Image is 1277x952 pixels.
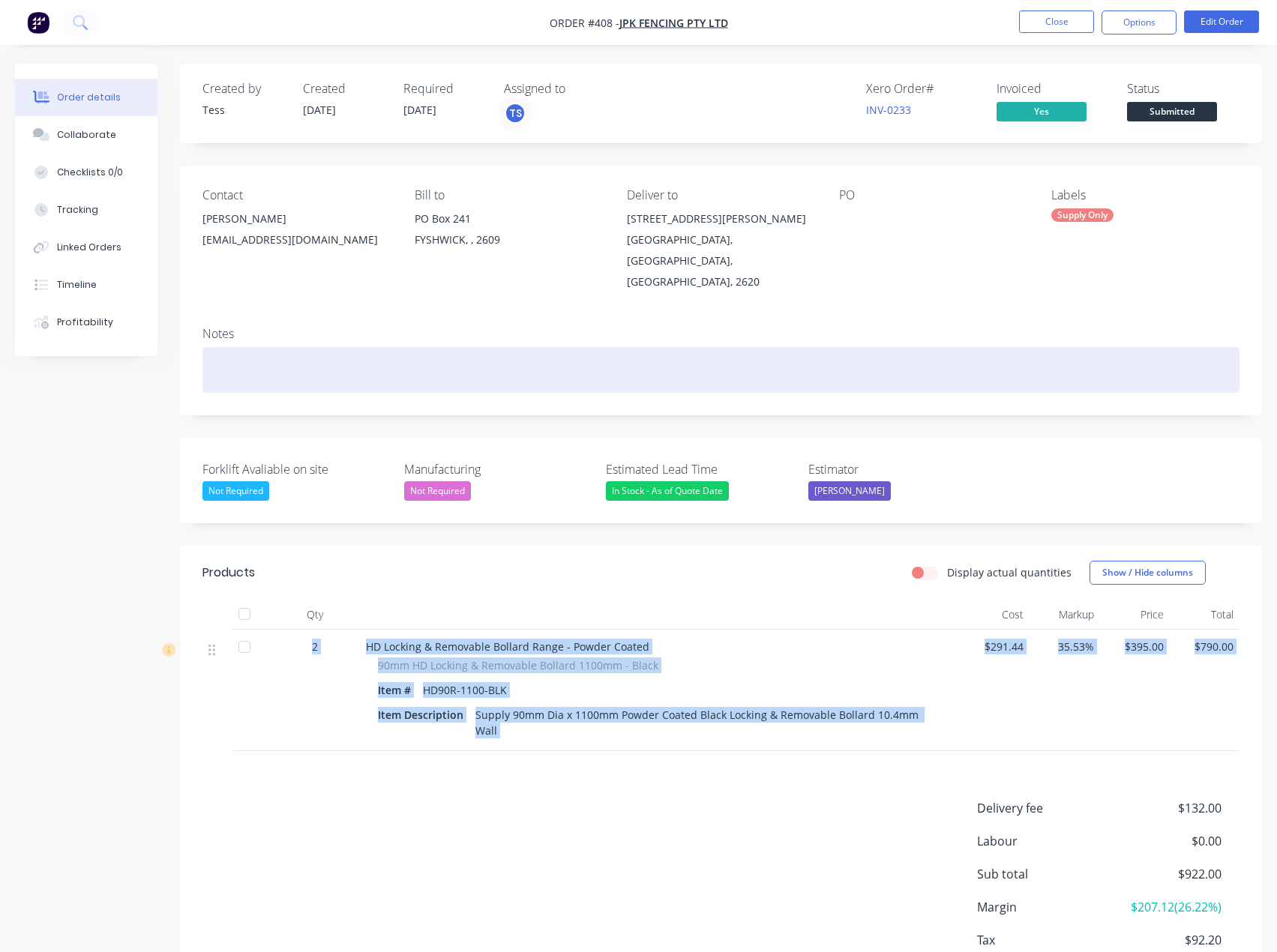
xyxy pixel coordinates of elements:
[403,103,436,117] span: [DATE]
[606,460,793,478] label: Estimated Lead Time
[403,82,486,96] div: Required
[15,191,157,229] button: Tracking
[303,103,336,117] span: [DATE]
[417,679,513,701] div: HD90R-1100-BLK
[57,203,98,217] div: Tracking
[627,208,815,229] div: [STREET_ADDRESS][PERSON_NAME]
[997,82,1109,96] div: Invoiced
[977,931,1111,949] span: Tax
[469,704,942,741] div: Supply 90mm Dia x 1100mm Powder Coated Black Locking & Removable Bollard 10.4mm Wall
[627,229,815,292] div: [GEOGRAPHIC_DATA], [GEOGRAPHIC_DATA], [GEOGRAPHIC_DATA], 2620
[57,166,123,179] div: Checklists 0/0
[202,188,391,202] div: Contact
[15,266,157,304] button: Timeline
[378,704,469,726] div: Item Description
[977,898,1111,916] span: Margin
[997,102,1087,121] span: Yes
[1030,600,1099,630] div: Markup
[202,208,391,256] div: [PERSON_NAME][EMAIL_ADDRESS][DOMAIN_NAME]
[1100,600,1170,630] div: Price
[1051,188,1240,202] div: Labels
[57,278,97,292] div: Timeline
[1184,10,1259,33] button: Edit Order
[947,564,1072,580] label: Display actual quantities
[415,208,603,256] div: PO Box 241FYSHWICK, , 2609
[202,82,285,96] div: Created by
[378,657,658,673] span: 90mm HD Locking & Removable Bollard 1100mm - Black
[202,564,255,582] div: Products
[1090,561,1206,585] button: Show / Hide columns
[415,229,603,250] div: FYSHWICK, , 2609
[1127,102,1217,121] span: Submitted
[1111,898,1222,916] span: $207.12 ( 26.22 %)
[202,208,391,229] div: [PERSON_NAME]
[1111,799,1222,817] span: $132.00
[1111,865,1222,883] span: $922.00
[977,865,1111,883] span: Sub total
[15,154,157,191] button: Checklists 0/0
[15,116,157,154] button: Collaborate
[15,304,157,341] button: Profitability
[839,188,1027,202] div: PO
[57,316,113,329] div: Profitability
[57,91,121,104] div: Order details
[504,102,526,124] button: TS
[404,460,592,478] label: Manufacturing
[504,82,654,96] div: Assigned to
[202,481,269,501] div: Not Required
[960,600,1030,630] div: Cost
[1051,208,1114,222] div: Supply Only
[606,481,729,501] div: In Stock - As of Quote Date
[1102,10,1177,34] button: Options
[202,327,1240,341] div: Notes
[808,481,891,501] div: [PERSON_NAME]
[1106,639,1164,654] span: $395.00
[977,799,1111,817] span: Delivery fee
[270,600,360,630] div: Qty
[15,79,157,116] button: Order details
[1176,639,1234,654] span: $790.00
[1170,600,1240,630] div: Total
[27,11,49,34] img: Factory
[378,679,417,701] div: Item #
[312,639,318,654] span: 2
[404,481,471,501] div: Not Required
[202,102,285,118] div: Tess
[550,16,619,30] span: Order #408 -
[977,832,1111,850] span: Labour
[415,188,603,202] div: Bill to
[1019,10,1094,33] button: Close
[1036,639,1093,654] span: 35.53%
[808,460,996,478] label: Estimator
[866,103,911,117] a: INV-0233
[57,241,121,254] div: Linked Orders
[619,16,728,30] a: JPK Fencing Pty Ltd
[1127,82,1240,96] div: Status
[966,639,1024,654] span: $291.44
[866,82,979,96] div: Xero Order #
[1111,931,1222,949] span: $92.20
[303,82,385,96] div: Created
[57,128,116,142] div: Collaborate
[202,460,390,478] label: Forklift Avaliable on site
[15,229,157,266] button: Linked Orders
[627,208,815,292] div: [STREET_ADDRESS][PERSON_NAME][GEOGRAPHIC_DATA], [GEOGRAPHIC_DATA], [GEOGRAPHIC_DATA], 2620
[202,229,391,250] div: [EMAIL_ADDRESS][DOMAIN_NAME]
[366,639,649,654] span: HD Locking & Removable Bollard Range - Powder Coated
[627,188,815,202] div: Deliver to
[415,208,603,229] div: PO Box 241
[1127,102,1217,124] button: Submitted
[1111,832,1222,850] span: $0.00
